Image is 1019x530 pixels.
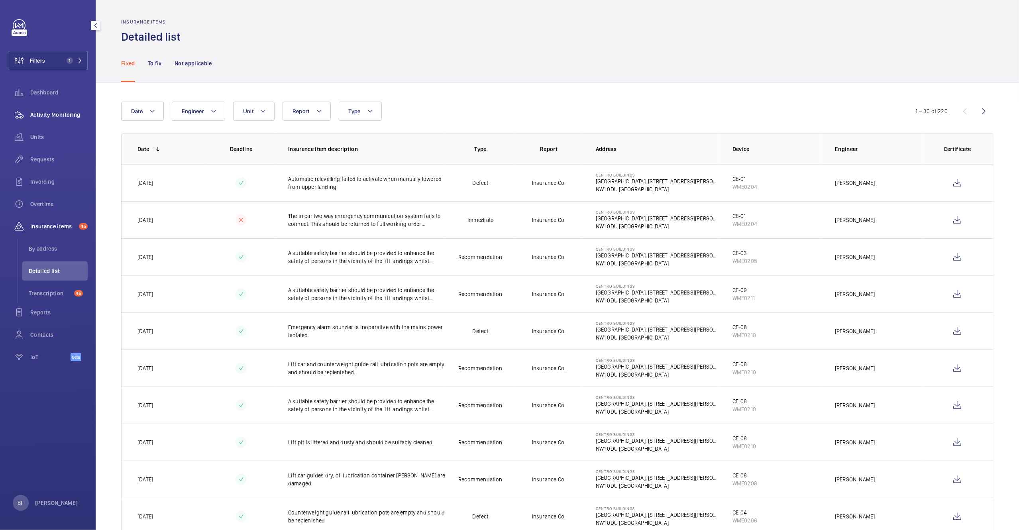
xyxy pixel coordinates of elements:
p: Engineer [835,145,925,153]
p: [PERSON_NAME] [835,475,875,483]
span: Engineer [182,108,204,114]
span: Activity Monitoring [30,111,88,119]
p: [GEOGRAPHIC_DATA], [STREET_ADDRESS][PERSON_NAME] [596,214,720,222]
button: Engineer [172,102,225,121]
div: CE-08 [732,323,756,331]
p: [GEOGRAPHIC_DATA], [STREET_ADDRESS][PERSON_NAME] [596,511,720,519]
p: The in car two way emergency communication system fails to connect. This should be returned to fu... [288,212,446,228]
div: WME0204 [732,220,757,228]
p: [PERSON_NAME] [835,438,875,446]
p: NW1 0DU [GEOGRAPHIC_DATA] [596,296,720,304]
p: Centro Buildings [596,247,720,251]
p: Emergency alarm sounder is inoperative with the mains power isolated. [288,323,446,339]
p: [DATE] [137,364,153,372]
div: CE-01 [732,175,757,183]
p: Insurance Co. [532,216,565,224]
p: [GEOGRAPHIC_DATA], [STREET_ADDRESS][PERSON_NAME] [596,251,720,259]
p: Lift pit is littered and dusty and should be suitably cleaned. [288,438,446,446]
p: Insurance Co. [532,438,565,446]
p: NW1 0DU [GEOGRAPHIC_DATA] [596,222,720,230]
p: [GEOGRAPHIC_DATA], [STREET_ADDRESS][PERSON_NAME] [596,400,720,408]
div: WME0210 [732,331,756,339]
div: CE-01 [732,212,757,220]
p: [DATE] [137,253,153,261]
h2: Insurance items [121,19,185,25]
span: Invoicing [30,178,88,186]
p: NW1 0DU [GEOGRAPHIC_DATA] [596,445,720,453]
p: [GEOGRAPHIC_DATA], [STREET_ADDRESS][PERSON_NAME] [596,289,720,296]
p: Centro Buildings [596,506,720,511]
p: Insurance item description [288,145,446,153]
span: IoT [30,353,71,361]
span: Dashboard [30,88,88,96]
span: Transcription [29,289,71,297]
p: Counterweight guide rail lubrication pots are empty and should be replenished [288,508,446,524]
p: [PERSON_NAME] [835,401,875,409]
p: Centro Buildings [596,358,720,363]
p: To fix [148,59,162,67]
div: WME0205 [732,257,757,265]
p: [PERSON_NAME] [835,364,875,372]
h1: Detailed list [121,29,185,44]
div: WME0208 [732,479,757,487]
div: CE-06 [732,471,757,479]
p: NW1 0DU [GEOGRAPHIC_DATA] [596,185,720,193]
p: Not applicable [175,59,212,67]
p: [PERSON_NAME] [835,512,875,520]
div: CE-09 [732,286,755,294]
button: Type [339,102,382,121]
span: 45 [79,223,88,230]
p: [DATE] [137,438,153,446]
p: Lift car and counterweight guide rail lubrication pots are empty and should be replenished. [288,360,446,376]
p: Insurance Co. [532,179,565,187]
p: NW1 0DU [GEOGRAPHIC_DATA] [596,334,720,342]
p: Date [137,145,149,153]
p: Recommendation [458,364,503,372]
p: Insurance Co. [532,327,565,335]
p: Centro Buildings [596,395,720,400]
div: CE-04 [732,508,757,516]
p: Centro Buildings [596,469,720,474]
div: WME0210 [732,405,756,413]
span: Overtime [30,200,88,208]
p: Centro Buildings [596,321,720,326]
p: [GEOGRAPHIC_DATA], [STREET_ADDRESS][PERSON_NAME] [596,437,720,445]
p: Insurance Co. [532,290,565,298]
span: Date [131,108,143,114]
div: CE-08 [732,397,756,405]
span: Detailed list [29,267,88,275]
span: By address [29,245,88,253]
div: CE-08 [732,360,756,368]
p: [PERSON_NAME] [835,179,875,187]
p: A suitable safety barrier should be provided to enhance the safety of persons in the vicinity of ... [288,286,446,302]
p: Defect [472,327,488,335]
p: Centro Buildings [596,210,720,214]
p: BF [18,499,24,507]
p: [PERSON_NAME] [835,253,875,261]
p: [DATE] [137,512,153,520]
p: NW1 0DU [GEOGRAPHIC_DATA] [596,371,720,379]
p: [DATE] [137,327,153,335]
p: Lift car guides dry, oil lubrication container [PERSON_NAME] are damaged. [288,471,446,487]
p: Defect [472,512,488,520]
p: Address [596,145,720,153]
p: Centro Buildings [596,284,720,289]
p: NW1 0DU [GEOGRAPHIC_DATA] [596,519,720,527]
p: Insurance Co. [532,475,565,483]
p: [GEOGRAPHIC_DATA], [STREET_ADDRESS][PERSON_NAME] [596,474,720,482]
p: Centro Buildings [596,432,720,437]
span: Requests [30,155,88,163]
span: 45 [74,290,83,296]
p: NW1 0DU [GEOGRAPHIC_DATA] [596,482,720,490]
p: NW1 0DU [GEOGRAPHIC_DATA] [596,259,720,267]
p: A suitable safety barrier should be provided to enhance the safety of persons in the vicinity of ... [288,397,446,413]
div: WME0211 [732,294,755,302]
p: [PERSON_NAME] [835,290,875,298]
p: [GEOGRAPHIC_DATA], [STREET_ADDRESS][PERSON_NAME] [596,177,720,185]
p: Fixed [121,59,135,67]
p: Recommendation [458,253,503,261]
p: Defect [472,179,488,187]
p: Insurance Co. [532,364,565,372]
div: WME0204 [732,183,757,191]
p: Insurance Co. [532,253,565,261]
